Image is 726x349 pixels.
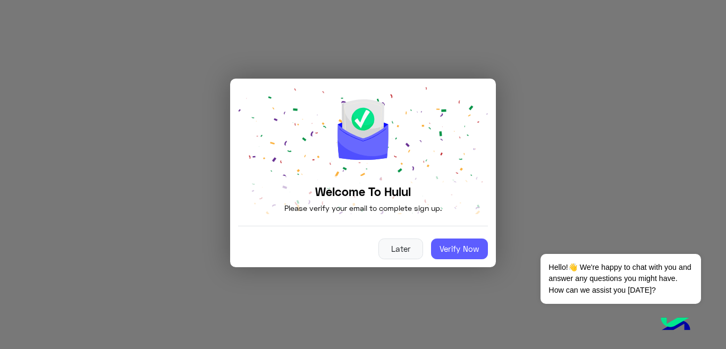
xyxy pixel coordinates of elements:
[250,184,476,199] h4: Welcome To Hulul
[541,254,700,304] span: Hello!👋 We're happy to chat with you and answer any questions you might have. How can we assist y...
[250,202,476,214] p: Please verify your email to complete sign up.
[431,239,488,260] button: Verify Now
[657,307,694,344] img: hulul-logo.png
[378,239,423,260] button: Later
[337,99,389,160] img: Success icon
